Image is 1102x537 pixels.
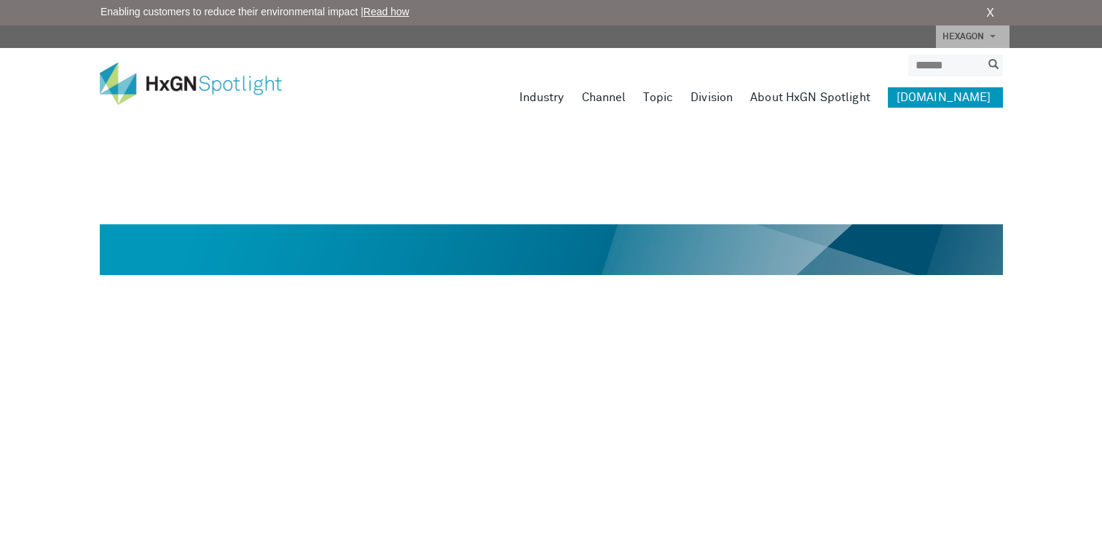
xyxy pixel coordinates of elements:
[750,87,870,108] a: About HxGN Spotlight
[519,87,564,108] a: Industry
[986,4,994,22] a: X
[690,87,733,108] a: Division
[643,87,673,108] a: Topic
[101,4,409,20] span: Enabling customers to reduce their environmental impact |
[936,25,1009,48] a: HEXAGON
[100,63,304,105] img: HxGN Spotlight
[582,87,626,108] a: Channel
[888,87,1003,108] a: [DOMAIN_NAME]
[363,6,409,17] a: Read how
